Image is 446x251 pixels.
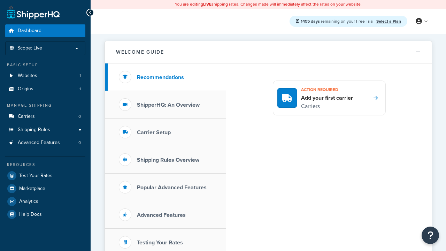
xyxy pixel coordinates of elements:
[18,127,50,133] span: Shipping Rules
[137,74,184,81] h3: Recommendations
[301,94,353,102] h4: Add your first carrier
[301,102,353,111] p: Carriers
[137,157,199,163] h3: Shipping Rules Overview
[5,182,85,195] a: Marketplace
[78,140,81,146] span: 0
[18,86,33,92] span: Origins
[5,162,85,168] div: Resources
[301,85,353,94] h3: Action required
[5,208,85,221] a: Help Docs
[422,227,439,244] button: Open Resource Center
[78,114,81,120] span: 0
[79,73,81,79] span: 1
[301,18,375,24] span: remaining on your Free Trial
[17,45,42,51] span: Scope: Live
[19,199,38,205] span: Analytics
[5,83,85,96] a: Origins1
[19,173,53,179] span: Test Your Rates
[5,83,85,96] li: Origins
[19,212,42,218] span: Help Docs
[5,136,85,149] a: Advanced Features0
[18,140,60,146] span: Advanced Features
[137,212,186,218] h3: Advanced Features
[105,41,432,63] button: Welcome Guide
[5,110,85,123] li: Carriers
[137,129,171,136] h3: Carrier Setup
[19,186,45,192] span: Marketplace
[18,114,35,120] span: Carriers
[5,195,85,208] a: Analytics
[376,18,401,24] a: Select a Plan
[116,50,164,55] h2: Welcome Guide
[18,73,37,79] span: Websites
[301,18,320,24] strong: 1455 days
[5,110,85,123] a: Carriers0
[5,136,85,149] li: Advanced Features
[5,123,85,136] a: Shipping Rules
[5,69,85,82] li: Websites
[5,62,85,68] div: Basic Setup
[203,1,212,7] b: LIVE
[18,28,41,34] span: Dashboard
[137,102,200,108] h3: ShipperHQ: An Overview
[5,102,85,108] div: Manage Shipping
[5,24,85,37] a: Dashboard
[5,169,85,182] a: Test Your Rates
[79,86,81,92] span: 1
[137,184,207,191] h3: Popular Advanced Features
[5,69,85,82] a: Websites1
[137,239,183,246] h3: Testing Your Rates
